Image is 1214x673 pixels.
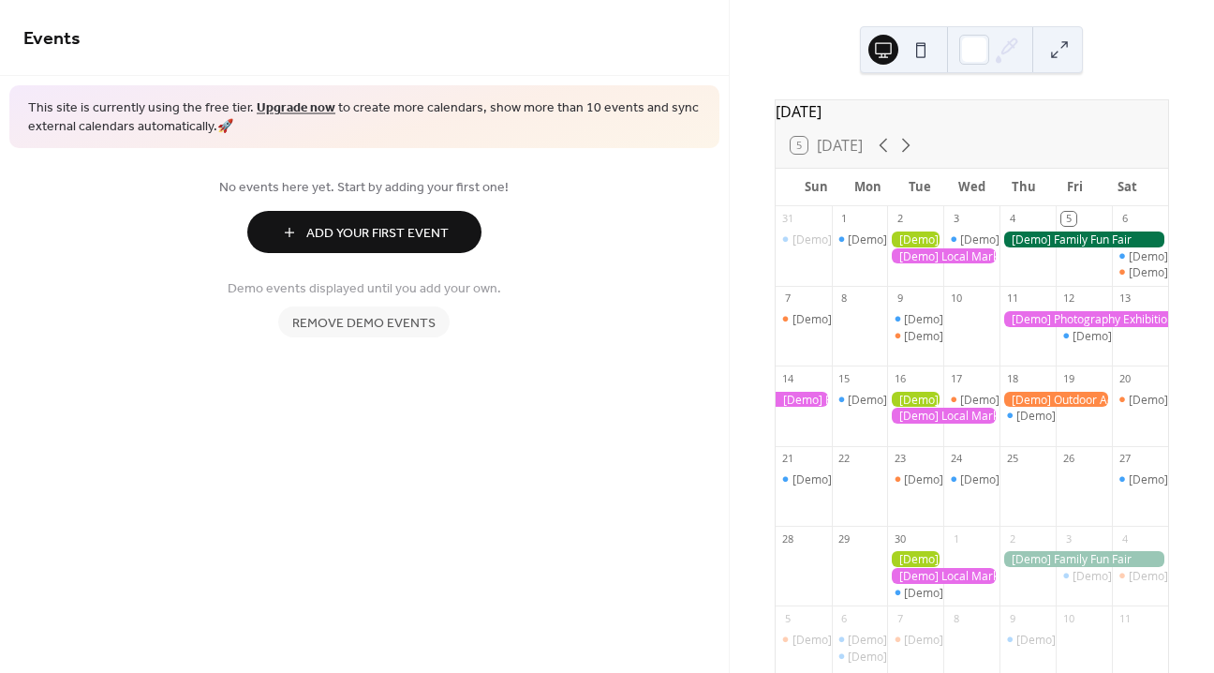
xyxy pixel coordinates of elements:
div: [Demo] Morning Yoga Bliss [832,649,888,665]
div: 2 [893,212,907,226]
div: [Demo] Book Club Gathering [776,311,832,327]
span: Demo events displayed until you add your own. [228,279,501,299]
div: [Demo] Local Market [887,568,999,584]
div: 18 [1005,371,1019,385]
div: [Demo] Morning Yoga Bliss [776,232,832,247]
div: [Demo] Morning Yoga Bliss [832,392,888,408]
div: Fri [1049,169,1101,206]
div: [Demo] Gardening Workshop [887,551,943,567]
div: 1 [837,212,851,226]
div: 9 [893,292,907,306]
div: 24 [949,452,963,466]
div: [Demo] Fitness Bootcamp [832,632,888,648]
div: [Demo] Open Mic Night [1112,568,1168,584]
button: Add Your First Event [247,211,481,253]
div: [Demo] Culinary Cooking Class [960,392,1121,408]
div: 11 [1118,611,1132,625]
div: [Demo] Morning Yoga Bliss [887,585,943,601]
div: [Demo] Culinary Cooking Class [943,392,999,408]
div: [Demo] Fitness Bootcamp [848,632,983,648]
span: Events [23,21,81,57]
div: [Demo] Morning Yoga Bliss [1056,568,1112,584]
div: [Demo] Morning Yoga Bliss [904,585,1045,601]
div: 10 [949,292,963,306]
div: 1 [949,531,963,546]
div: [Demo] Morning Yoga Bliss [960,232,1102,247]
div: [Demo] Open Mic Night [1112,392,1168,408]
span: Remove demo events [292,314,436,334]
div: 2 [1005,531,1019,546]
div: [Demo] Morning Yoga Bliss [848,392,989,408]
div: 16 [893,371,907,385]
div: 7 [893,611,907,625]
div: [Demo] Local Market [887,408,999,424]
div: 17 [949,371,963,385]
div: 19 [1061,371,1075,385]
div: 6 [837,611,851,625]
div: [Demo] Family Fun Fair [999,551,1168,567]
button: Remove demo events [278,307,450,337]
div: 4 [1005,212,1019,226]
div: [Demo] Seniors' Social Tea [904,328,1044,344]
div: [Demo] Morning Yoga Bliss [1112,471,1168,487]
div: [Demo] Morning Yoga Bliss [943,471,999,487]
div: 13 [1118,292,1132,306]
a: Upgrade now [257,96,335,121]
div: [Demo] Gardening Workshop [887,392,943,408]
span: Add Your First Event [306,224,449,244]
div: [Demo] Seniors' Social Tea [887,328,943,344]
div: [Demo] Morning Yoga Bliss [1073,568,1214,584]
div: [Demo] Seniors' Social Tea [904,471,1044,487]
div: 3 [1061,531,1075,546]
div: [Demo] Fitness Bootcamp [848,232,983,247]
div: [Demo] Morning Yoga Bliss [1016,632,1158,648]
div: 4 [1118,531,1132,546]
div: Mon [842,169,894,206]
div: 5 [781,611,795,625]
div: 8 [949,611,963,625]
div: 14 [781,371,795,385]
div: [Demo] Open Mic Night [1112,264,1168,280]
div: [Demo] Local Market [887,248,999,264]
div: [Demo] Morning Yoga Bliss [943,232,999,247]
div: [Demo] Morning Yoga Bliss [1073,328,1214,344]
div: Sun [791,169,842,206]
div: 3 [949,212,963,226]
div: [Demo] Fitness Bootcamp [832,232,888,247]
div: [Demo] Morning Yoga Bliss [792,232,934,247]
div: [Demo] Seniors' Social Tea [887,471,943,487]
div: Tue [894,169,945,206]
div: [Demo] Morning Yoga Bliss [1016,408,1158,424]
div: 12 [1061,292,1075,306]
div: 5 [1061,212,1075,226]
div: Thu [998,169,1049,206]
div: 6 [1118,212,1132,226]
div: 25 [1005,452,1019,466]
span: This site is currently using the free tier. to create more calendars, show more than 10 events an... [28,99,701,136]
div: 27 [1118,452,1132,466]
div: 29 [837,531,851,546]
div: 11 [1005,292,1019,306]
div: [Demo] Morning Yoga Bliss [999,632,1056,648]
div: [Demo] Seniors' Social Tea [904,632,1044,648]
div: [Demo] Morning Yoga Bliss [887,311,943,327]
div: 8 [837,292,851,306]
div: [Demo] Morning Yoga Bliss [1056,328,1112,344]
div: [Demo] Morning Yoga Bliss [1112,248,1168,264]
div: [Demo] Morning Yoga Bliss [999,408,1056,424]
div: [Demo] Gardening Workshop [887,232,943,247]
div: 22 [837,452,851,466]
div: [Demo] Seniors' Social Tea [887,632,943,648]
div: 9 [1005,611,1019,625]
div: 7 [781,292,795,306]
div: [Demo] Morning Yoga Bliss [904,311,1045,327]
div: [Demo] Outdoor Adventure Day [999,392,1112,408]
div: 28 [781,531,795,546]
div: [DATE] [776,100,1168,123]
a: Add Your First Event [23,211,705,253]
div: 30 [893,531,907,546]
div: [Demo] Morning Yoga Bliss [848,649,989,665]
div: [Demo] Family Fun Fair [999,232,1168,247]
div: 10 [1061,611,1075,625]
div: [Demo] Photography Exhibition [776,392,832,408]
